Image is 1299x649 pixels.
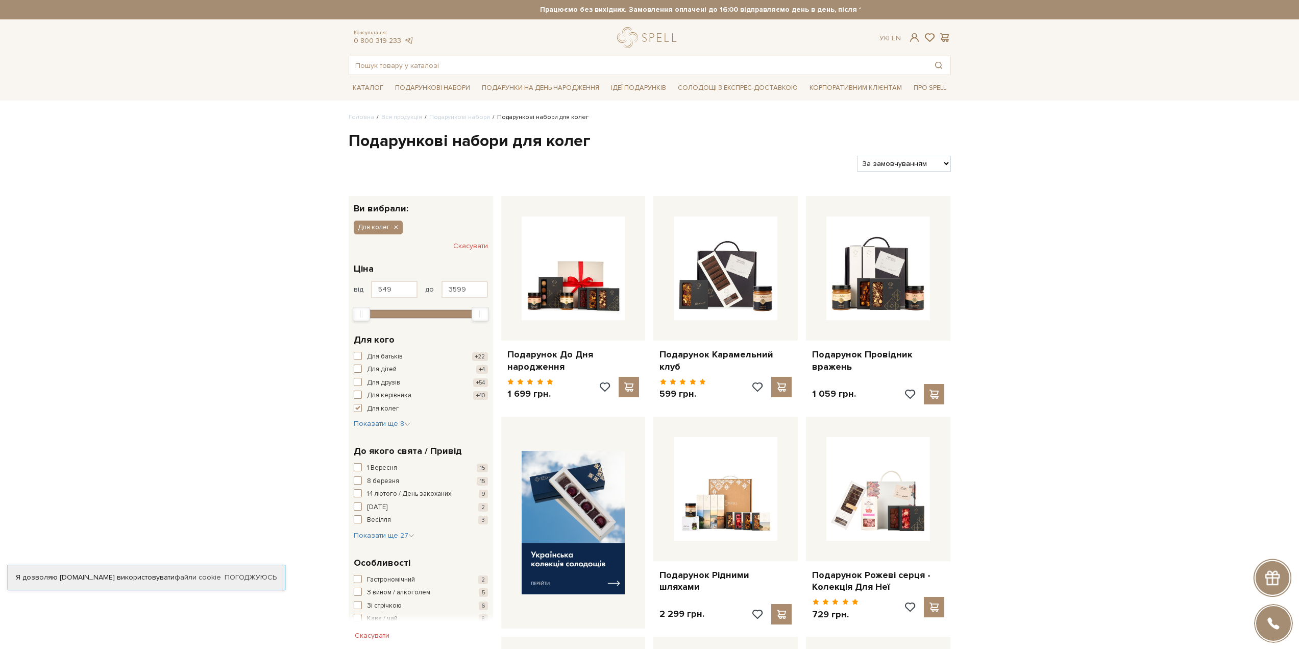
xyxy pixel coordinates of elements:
button: Для батьків +22 [354,352,488,362]
span: 5 [479,588,488,597]
button: 1 Вересня 15 [354,463,488,473]
a: Подарунок Рожеві серця - Колекція Для Неї [812,569,944,593]
a: Вся продукція [381,113,422,121]
span: 9 [479,490,488,498]
button: З вином / алкоголем 5 [354,588,488,598]
span: До якого свята / Привід [354,444,462,458]
a: Корпоративним клієнтам [805,79,906,97]
span: Каталог [349,80,387,96]
span: Подарункові набори [391,80,474,96]
p: 2 299 грн. [659,608,704,620]
div: Max [472,307,489,321]
span: Показати ще 8 [354,419,410,428]
a: Подарунок Карамельний клуб [659,349,792,373]
p: 599 грн. [659,388,706,400]
a: файли cookie [175,573,221,582]
strong: Працюємо без вихідних. Замовлення оплачені до 16:00 відправляємо день в день, після 16:00 - насту... [439,5,1041,14]
div: Ук [879,34,901,43]
span: Гастрономічний [367,575,415,585]
a: telegram [404,36,414,45]
p: 1 699 грн. [507,388,554,400]
span: +22 [472,352,488,361]
div: Min [353,307,370,321]
span: Консультація: [354,30,414,36]
button: Весілля 3 [354,515,488,525]
span: Для колег [367,404,399,414]
button: [DATE] 2 [354,502,488,513]
span: Показати ще 27 [354,531,414,540]
span: 8 [479,614,488,623]
span: Про Spell [910,80,950,96]
a: Головна [349,113,374,121]
span: Для кого [354,333,395,347]
button: Для колег [354,221,403,234]
button: Пошук товару у каталозі [927,56,950,75]
span: 2 [478,575,488,584]
span: Для дітей [367,365,397,375]
span: 15 [477,477,488,486]
input: Ціна [371,281,418,298]
span: 3 [478,516,488,524]
span: 6 [479,602,488,610]
span: Зі стрічкою [367,601,402,611]
button: Показати ще 8 [354,419,410,429]
button: 8 березня 15 [354,476,488,487]
span: Для керівника [367,391,411,401]
a: Подарунок До Дня народження [507,349,640,373]
p: 729 грн. [812,609,859,620]
span: Для друзів [367,378,400,388]
span: від [354,285,363,294]
span: Подарунки на День народження [478,80,603,96]
input: Пошук товару у каталозі [349,56,927,75]
a: Подарунок Рідними шляхами [659,569,792,593]
span: 2 [478,503,488,512]
input: Ціна [442,281,488,298]
span: Весілля [367,515,391,525]
span: 8 березня [367,476,399,487]
button: Для керівника +40 [354,391,488,401]
span: З вином / алкоголем [367,588,430,598]
button: Для колег [354,404,488,414]
span: 1 Вересня [367,463,397,473]
span: Ідеї подарунків [607,80,670,96]
button: Для дітей +4 [354,365,488,375]
span: +4 [476,365,488,374]
button: Кава / чай 8 [354,614,488,624]
a: 0 800 319 233 [354,36,401,45]
button: Для друзів +54 [354,378,488,388]
h1: Подарункові набори для колег [349,131,951,152]
div: Ви вибрали: [349,196,493,213]
span: +54 [473,378,488,387]
button: Скасувати [453,238,488,254]
a: Погоджуюсь [225,573,277,582]
button: Показати ще 27 [354,531,414,541]
span: Ціна [354,262,374,276]
button: Скасувати [349,628,396,644]
button: 14 лютого / День закоханих 9 [354,489,488,499]
span: 15 [477,464,488,472]
div: Я дозволяю [DOMAIN_NAME] використовувати [8,573,285,582]
a: Подарункові набори [429,113,490,121]
span: Для колег [358,223,390,232]
span: Кава / чай [367,614,398,624]
button: Гастрономічний 2 [354,575,488,585]
a: En [892,34,901,42]
span: Особливості [354,556,410,570]
li: Подарункові набори для колег [490,113,589,122]
a: logo [617,27,681,48]
span: Для батьків [367,352,403,362]
span: до [425,285,434,294]
span: [DATE] [367,502,387,513]
span: 14 лютого / День закоханих [367,489,451,499]
p: 1 059 грн. [812,388,856,400]
span: | [888,34,890,42]
button: Зі стрічкою 6 [354,601,488,611]
span: +40 [473,391,488,400]
a: Подарунок Провідник вражень [812,349,944,373]
a: Солодощі з експрес-доставкою [674,79,802,97]
img: banner [522,451,625,594]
